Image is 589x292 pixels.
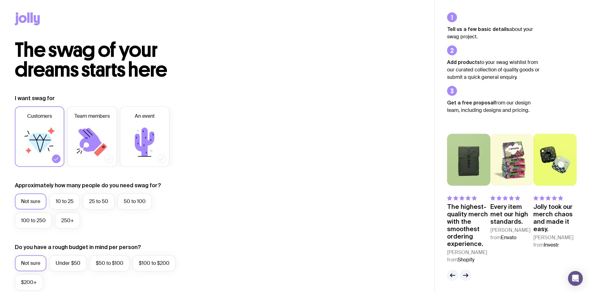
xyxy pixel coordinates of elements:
span: An event [135,112,155,120]
span: Investr [544,242,559,248]
div: Open Intercom Messenger [568,271,583,286]
span: Team members [75,112,110,120]
span: Envato [501,234,516,241]
cite: [PERSON_NAME] from [447,249,490,264]
label: 100 to 250 [15,213,52,229]
label: Not sure [15,255,46,271]
span: Shopify [458,256,474,263]
label: Do you have a rough budget in mind per person? [15,243,141,251]
label: 25 to 50 [83,193,114,209]
p: from our design team, including designs and pricing. [447,99,540,114]
span: The swag of your dreams starts here [15,38,167,82]
strong: Get a free proposal [447,100,495,105]
cite: [PERSON_NAME] from [533,234,577,249]
p: Every item met our high standards. [490,203,534,225]
cite: [PERSON_NAME] from [490,226,534,241]
strong: Tell us a few basic details [447,26,509,32]
label: Under $50 [49,255,87,271]
label: Approximately how many people do you need swag for? [15,182,161,189]
label: $50 to $100 [90,255,130,271]
p: Jolly took our merch chaos and made it easy. [533,203,577,233]
label: 10 to 25 [49,193,80,209]
strong: Add products [447,59,480,65]
p: to your swag wishlist from our curated collection of quality goods or submit a quick general enqu... [447,58,540,81]
label: $100 to $200 [133,255,176,271]
label: I want swag for [15,95,55,102]
label: 50 to 100 [117,193,152,209]
label: $200+ [15,274,43,290]
span: Customers [27,112,52,120]
p: The highest-quality merch with the smoothest ordering experience. [447,203,490,248]
p: about your swag project. [447,25,540,40]
label: 250+ [55,213,80,229]
label: Not sure [15,193,46,209]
